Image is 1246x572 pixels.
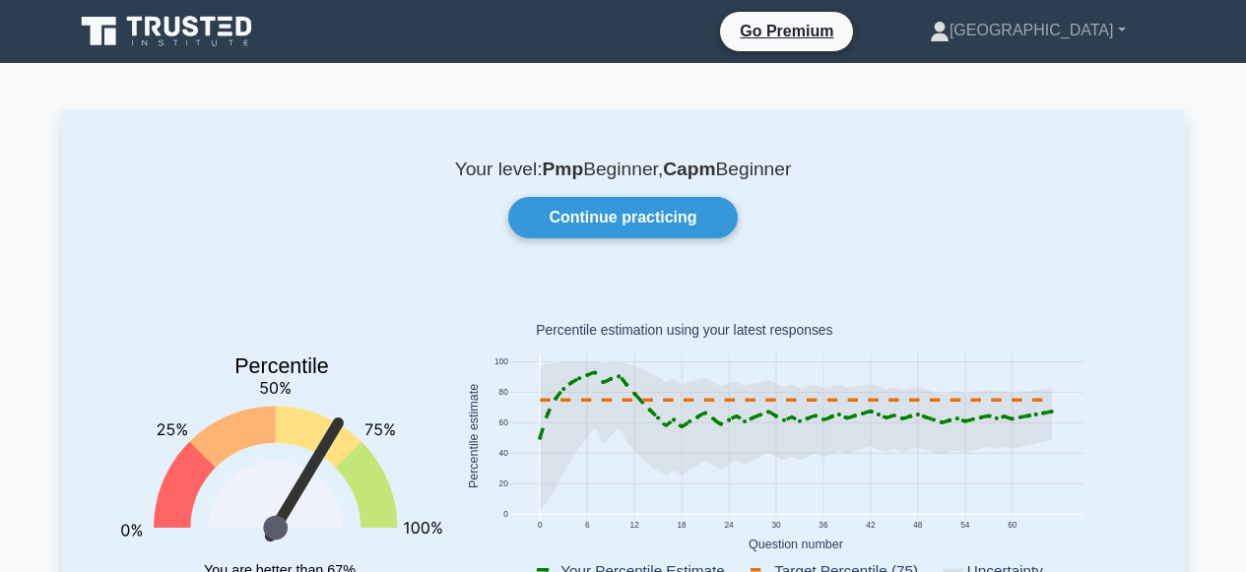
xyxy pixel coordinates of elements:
[508,197,737,238] a: Continue practicing
[819,520,828,530] text: 36
[584,520,589,530] text: 6
[493,357,507,367] text: 100
[724,520,734,530] text: 24
[498,418,508,428] text: 60
[537,520,542,530] text: 0
[629,520,639,530] text: 12
[543,159,584,179] b: Pmp
[913,520,923,530] text: 48
[749,538,843,551] text: Question number
[498,388,508,398] text: 80
[234,354,329,378] text: Percentile
[883,11,1173,50] a: [GEOGRAPHIC_DATA]
[960,520,970,530] text: 54
[771,520,781,530] text: 30
[467,384,481,488] text: Percentile estimate
[866,520,876,530] text: 42
[498,479,508,489] text: 20
[109,158,1138,181] p: Your level: Beginner, Beginner
[1008,520,1017,530] text: 60
[536,323,832,339] text: Percentile estimation using your latest responses
[677,520,687,530] text: 18
[503,510,508,520] text: 0
[663,159,715,179] b: Capm
[498,449,508,459] text: 40
[728,19,845,43] a: Go Premium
